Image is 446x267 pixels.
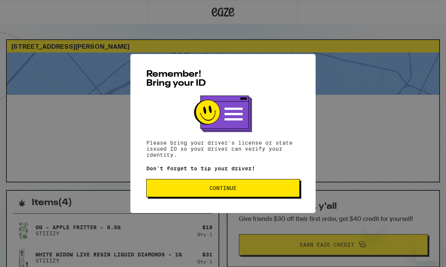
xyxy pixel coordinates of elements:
iframe: Button to launch messaging window [416,237,440,261]
iframe: Close message [365,219,381,234]
p: Don't forget to tip your driver! [146,165,300,171]
button: Continue [146,179,300,197]
span: Continue [209,185,237,191]
p: Please bring your driver's license or state issued ID so your driver can verify your identity. [146,140,300,158]
span: Remember! Bring your ID [146,70,206,88]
